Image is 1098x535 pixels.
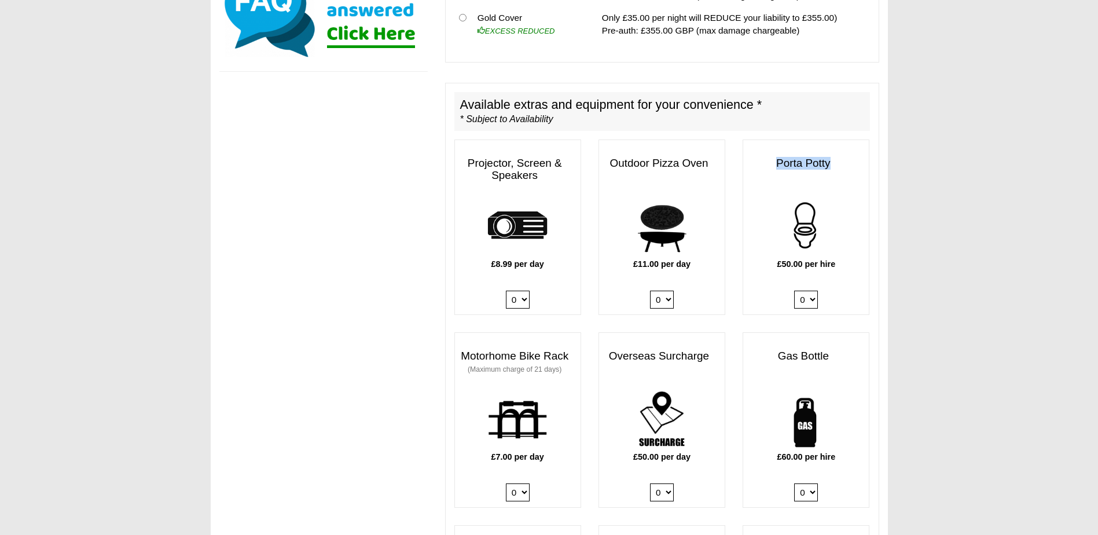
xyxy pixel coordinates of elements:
b: £60.00 per hire [777,452,835,461]
h3: Gas Bottle [743,345,869,368]
i: EXCESS REDUCED [478,27,555,35]
img: potty.png [774,195,838,258]
b: £7.00 per day [491,452,544,461]
td: Gold Cover [473,7,584,42]
h3: Projector, Screen & Speakers [455,152,581,188]
b: £50.00 per hire [777,259,835,269]
h3: Motorhome Bike Rack [455,345,581,380]
td: Only £35.00 per night will REDUCE your liability to £355.00) Pre-auth: £355.00 GBP (max damage ch... [597,7,870,42]
h3: Porta Potty [743,152,869,175]
h3: Outdoor Pizza Oven [599,152,725,175]
img: pizza.png [630,195,693,258]
img: gas-bottle.png [774,388,838,451]
img: projector.png [486,195,549,258]
h3: Overseas Surcharge [599,345,725,368]
b: £8.99 per day [491,259,544,269]
h2: Available extras and equipment for your convenience * [454,92,870,131]
i: * Subject to Availability [460,114,553,124]
img: surcharge.png [630,388,693,451]
b: £11.00 per day [633,259,691,269]
img: bike-rack.png [486,388,549,451]
small: (Maximum charge of 21 days) [468,365,561,373]
b: £50.00 per day [633,452,691,461]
